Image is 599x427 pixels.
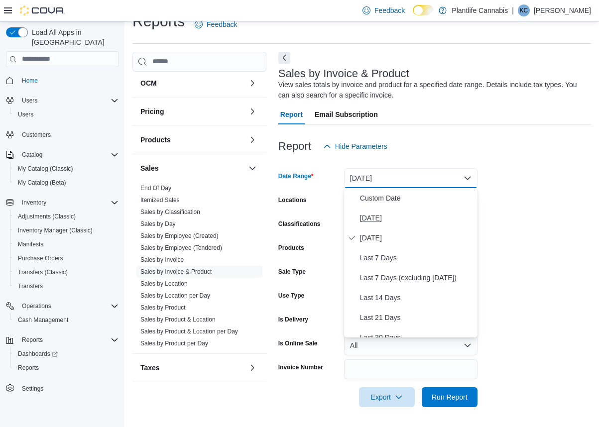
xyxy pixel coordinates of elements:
[140,135,171,145] h3: Products
[14,314,72,326] a: Cash Management
[315,105,378,124] span: Email Subscription
[14,211,119,222] span: Adjustments (Classic)
[140,220,176,227] a: Sales by Day
[14,362,43,374] a: Reports
[207,19,237,29] span: Feedback
[18,334,119,346] span: Reports
[360,312,474,323] span: Last 21 Days
[246,134,258,146] button: Products
[140,292,210,299] a: Sales by Location per Day
[14,252,119,264] span: Purchase Orders
[18,383,47,395] a: Settings
[140,340,208,347] a: Sales by Product per Day
[18,149,46,161] button: Catalog
[520,4,528,16] span: KC
[278,220,321,228] label: Classifications
[2,127,122,142] button: Customers
[140,208,200,216] span: Sales by Classification
[140,184,171,192] span: End Of Day
[14,108,37,120] a: Users
[18,110,33,118] span: Users
[2,148,122,162] button: Catalog
[18,179,66,187] span: My Catalog (Beta)
[278,244,304,252] label: Products
[2,333,122,347] button: Reports
[14,108,119,120] span: Users
[2,196,122,210] button: Inventory
[18,128,119,141] span: Customers
[512,4,514,16] p: |
[14,238,119,250] span: Manifests
[10,265,122,279] button: Transfers (Classic)
[140,268,212,276] span: Sales by Invoice & Product
[140,107,164,116] h3: Pricing
[140,268,212,275] a: Sales by Invoice & Product
[280,105,303,124] span: Report
[374,5,405,15] span: Feedback
[14,362,119,374] span: Reports
[360,252,474,264] span: Last 7 Days
[18,74,119,87] span: Home
[413,5,434,15] input: Dark Mode
[278,52,290,64] button: Next
[18,75,42,87] a: Home
[20,5,65,15] img: Cova
[140,244,222,251] a: Sales by Employee (Tendered)
[140,363,160,373] h3: Taxes
[22,97,37,105] span: Users
[18,350,58,358] span: Dashboards
[18,364,39,372] span: Reports
[28,27,119,47] span: Load All Apps in [GEOGRAPHIC_DATA]
[140,78,157,88] h3: OCM
[14,224,97,236] a: Inventory Manager (Classic)
[140,244,222,252] span: Sales by Employee (Tendered)
[140,304,186,312] span: Sales by Product
[14,266,72,278] a: Transfers (Classic)
[278,68,409,80] h3: Sales by Invoice & Product
[359,387,415,407] button: Export
[140,185,171,192] a: End Of Day
[18,300,55,312] button: Operations
[278,196,307,204] label: Locations
[319,136,391,156] button: Hide Parameters
[432,392,468,402] span: Run Report
[22,77,38,85] span: Home
[140,107,244,116] button: Pricing
[140,280,188,287] a: Sales by Location
[10,251,122,265] button: Purchase Orders
[278,80,586,101] div: View sales totals by invoice and product for a specified date range. Details include tax types. Y...
[18,129,55,141] a: Customers
[360,292,474,304] span: Last 14 Days
[140,339,208,347] span: Sales by Product per Day
[278,339,318,347] label: Is Online Sale
[278,140,311,152] h3: Report
[344,168,478,188] button: [DATE]
[360,212,474,224] span: [DATE]
[360,192,474,204] span: Custom Date
[344,335,478,355] button: All
[140,135,244,145] button: Products
[22,151,42,159] span: Catalog
[278,292,304,300] label: Use Type
[14,177,119,189] span: My Catalog (Beta)
[18,300,119,312] span: Operations
[360,331,474,343] span: Last 30 Days
[422,387,478,407] button: Run Report
[140,196,180,204] span: Itemized Sales
[140,78,244,88] button: OCM
[14,224,119,236] span: Inventory Manager (Classic)
[365,387,409,407] span: Export
[278,316,308,323] label: Is Delivery
[360,272,474,284] span: Last 7 Days (excluding [DATE])
[10,347,122,361] a: Dashboards
[2,73,122,88] button: Home
[10,107,122,121] button: Users
[18,213,76,220] span: Adjustments (Classic)
[360,232,474,244] span: [DATE]
[140,256,184,264] span: Sales by Invoice
[2,381,122,395] button: Settings
[18,197,50,209] button: Inventory
[10,237,122,251] button: Manifests
[10,176,122,190] button: My Catalog (Beta)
